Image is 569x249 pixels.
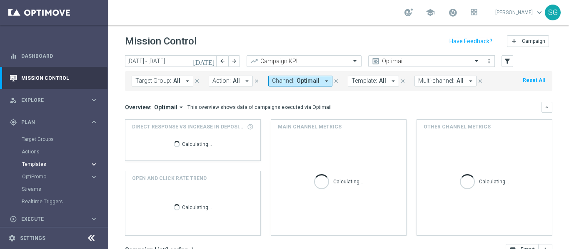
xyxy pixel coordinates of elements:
[486,58,492,64] i: more_vert
[125,35,197,47] h1: Mission Control
[9,53,98,59] button: equalizer Dashboard
[22,161,98,168] button: Templates keyboard_arrow_right
[22,198,87,205] a: Realtime Triggers
[9,97,98,104] button: person_search Explore keyboard_arrow_right
[187,104,332,111] div: This overview shows data of campaigns executed via Optimail
[323,77,330,85] i: arrow_drop_down
[243,77,251,85] i: arrow_drop_down
[467,77,474,85] i: arrow_drop_down
[10,52,17,60] i: equalizer
[254,78,260,84] i: close
[332,76,340,86] button: close
[9,119,98,126] button: gps_fixed Plan keyboard_arrow_right
[233,77,240,84] span: All
[194,78,200,84] i: close
[449,38,492,44] input: Have Feedback?
[90,160,98,168] i: keyboard_arrow_right
[278,123,342,131] h4: Main channel metrics
[10,45,98,67] div: Dashboard
[414,76,477,86] button: Multi-channel: All arrow_drop_down
[545,5,561,20] div: SG
[21,217,90,222] span: Execute
[504,57,511,65] i: filter_alt
[8,234,16,242] i: settings
[22,136,87,143] a: Target Groups
[494,6,545,19] a: [PERSON_NAME]keyboard_arrow_down
[231,58,237,64] i: arrow_forward
[379,77,386,84] span: All
[457,77,464,84] span: All
[10,67,98,89] div: Mission Control
[90,96,98,104] i: keyboard_arrow_right
[426,8,435,17] span: school
[177,104,185,111] i: arrow_drop_down
[193,57,215,65] i: [DATE]
[125,104,152,111] h3: Overview:
[297,77,319,84] span: Optimail
[268,76,332,86] button: Channel: Optimail arrow_drop_down
[352,77,377,84] span: Template:
[272,77,294,84] span: Channel:
[220,58,225,64] i: arrow_back
[22,148,87,155] a: Actions
[485,56,493,66] button: more_vert
[184,77,191,85] i: arrow_drop_down
[22,162,82,167] span: Templates
[544,104,550,110] i: keyboard_arrow_down
[209,76,253,86] button: Action: All arrow_drop_down
[90,173,98,181] i: keyboard_arrow_right
[418,77,454,84] span: Multi-channel:
[333,177,363,185] p: Calculating...
[212,77,231,84] span: Action:
[135,77,171,84] span: Target Group:
[542,102,552,113] button: keyboard_arrow_down
[21,45,98,67] a: Dashboard
[193,76,201,86] button: close
[511,38,517,44] i: add
[22,183,107,195] div: Streams
[132,175,207,182] h4: OPEN AND CLICK RATE TREND
[10,96,17,104] i: person_search
[132,123,245,131] span: Direct Response VS Increase In Deposit Amount
[502,55,513,67] button: filter_alt
[10,118,90,126] div: Plan
[192,55,217,68] button: [DATE]
[10,215,90,223] div: Execute
[348,76,399,86] button: Template: All arrow_drop_down
[507,35,549,47] button: add Campaign
[90,215,98,223] i: keyboard_arrow_right
[333,78,339,84] i: close
[22,145,107,158] div: Actions
[22,133,107,145] div: Target Groups
[535,8,544,17] span: keyboard_arrow_down
[22,186,87,192] a: Streams
[21,67,98,89] a: Mission Control
[182,140,212,148] p: Calculating...
[10,96,90,104] div: Explore
[228,55,240,67] button: arrow_forward
[424,123,491,131] h4: Other channel metrics
[125,55,217,67] input: Select date range
[22,173,98,180] button: OptiPromo keyboard_arrow_right
[9,75,98,81] button: Mission Control
[389,77,397,85] i: arrow_drop_down
[250,57,258,65] i: trending_up
[22,162,90,167] div: Templates
[132,76,193,86] button: Target Group: All arrow_drop_down
[22,158,107,170] div: Templates
[22,174,90,179] div: OptiPromo
[182,203,212,211] p: Calculating...
[154,104,177,111] span: Optimail
[368,55,483,67] ng-select: Optimail
[479,177,509,185] p: Calculating...
[22,195,107,208] div: Realtime Triggers
[9,216,98,222] button: play_circle_outline Execute keyboard_arrow_right
[90,118,98,126] i: keyboard_arrow_right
